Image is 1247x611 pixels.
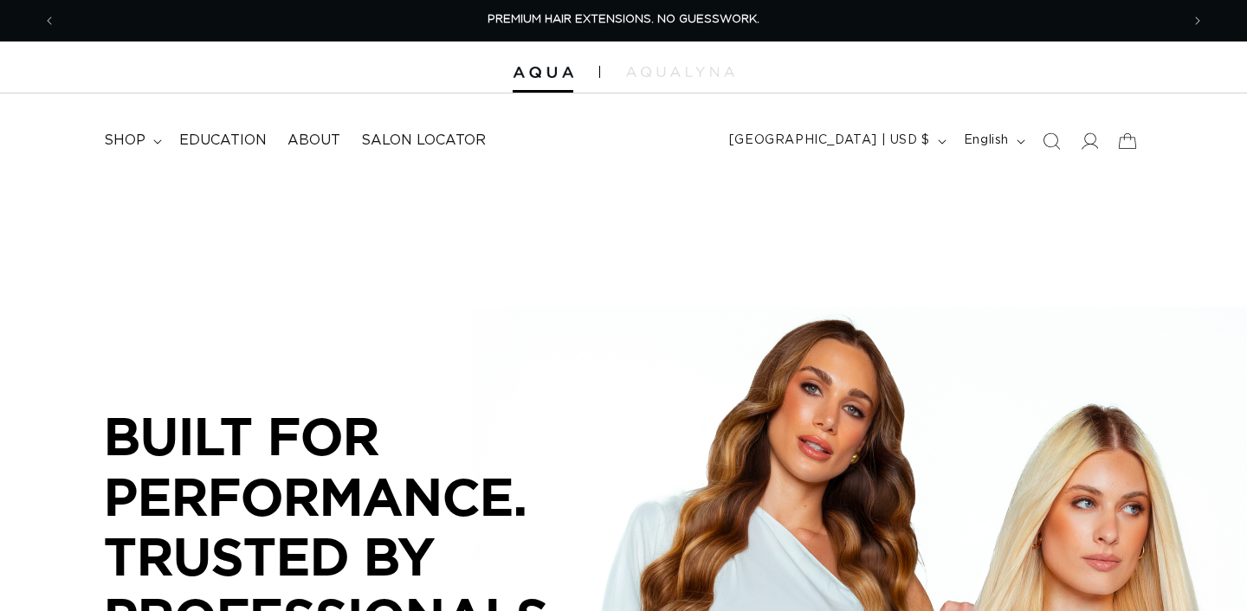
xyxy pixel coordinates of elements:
[351,121,496,160] a: Salon Locator
[719,125,953,158] button: [GEOGRAPHIC_DATA] | USD $
[1032,122,1070,160] summary: Search
[488,14,759,25] span: PREMIUM HAIR EXTENSIONS. NO GUESSWORK.
[361,132,486,150] span: Salon Locator
[626,67,734,77] img: aqualyna.com
[953,125,1032,158] button: English
[1179,4,1217,37] button: Next announcement
[288,132,340,150] span: About
[513,67,573,79] img: Aqua Hair Extensions
[179,132,267,150] span: Education
[30,4,68,37] button: Previous announcement
[94,121,169,160] summary: shop
[277,121,351,160] a: About
[964,132,1009,150] span: English
[169,121,277,160] a: Education
[104,132,145,150] span: shop
[729,132,930,150] span: [GEOGRAPHIC_DATA] | USD $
